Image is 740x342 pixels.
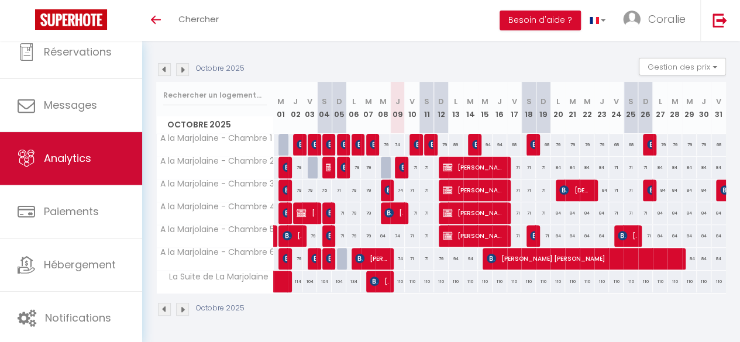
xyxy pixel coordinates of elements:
[647,133,652,156] span: [PERSON_NAME]
[163,85,267,106] input: Rechercher un logement...
[346,202,361,224] div: 79
[614,96,619,107] abbr: V
[682,248,697,270] div: 84
[283,179,287,201] span: [PERSON_NAME]
[380,96,387,107] abbr: M
[580,271,594,292] div: 110
[390,82,405,134] th: 09
[361,82,376,134] th: 07
[697,179,711,201] div: 84
[283,224,301,247] span: [PERSON_NAME]
[711,202,726,224] div: 84
[594,225,609,247] div: 84
[697,271,711,292] div: 110
[346,225,361,247] div: 79
[449,248,463,270] div: 94
[44,204,99,219] span: Paiements
[697,82,711,134] th: 30
[713,13,727,27] img: logout
[390,225,405,247] div: 74
[609,157,624,178] div: 71
[682,82,697,134] th: 29
[565,134,580,156] div: 79
[565,82,580,134] th: 21
[283,247,287,270] span: [PERSON_NAME]
[642,96,648,107] abbr: D
[332,225,346,247] div: 71
[550,82,565,134] th: 20
[196,303,245,314] p: Octobre 2025
[521,271,536,292] div: 110
[711,271,726,292] div: 110
[653,271,667,292] div: 110
[521,179,536,201] div: 71
[507,179,522,201] div: 71
[530,133,535,156] span: [PERSON_NAME]
[361,157,376,178] div: 79
[336,96,342,107] abbr: D
[671,96,678,107] abbr: M
[565,202,580,224] div: 84
[653,157,667,178] div: 84
[536,179,550,201] div: 71
[159,248,275,257] span: A la Marjolaine - Chambre 6
[297,133,301,156] span: Aimie Le Metayer
[682,225,697,247] div: 84
[565,271,580,292] div: 110
[390,248,405,270] div: 74
[653,202,667,224] div: 84
[44,257,116,272] span: Hébergement
[283,156,287,178] span: [PERSON_NAME]
[580,134,594,156] div: 79
[414,133,418,156] span: francoise wacogne
[365,96,372,107] abbr: M
[326,224,331,247] span: [PERSON_NAME]
[395,96,400,107] abbr: J
[419,202,434,224] div: 71
[428,133,433,156] span: [PERSON_NAME] Dos [PERSON_NAME]
[288,82,302,134] th: 02
[667,134,682,156] div: 79
[157,116,273,133] span: Octobre 2025
[682,202,697,224] div: 84
[326,156,331,178] span: [PERSON_NAME]
[647,179,652,201] span: [PERSON_NAME]
[623,11,641,28] img: ...
[507,225,522,247] div: 71
[361,225,376,247] div: 79
[594,157,609,178] div: 84
[521,157,536,178] div: 71
[45,310,111,325] span: Notifications
[449,134,463,156] div: 89
[541,96,546,107] abbr: D
[322,96,327,107] abbr: S
[405,202,419,224] div: 71
[711,225,726,247] div: 84
[405,248,419,270] div: 71
[332,82,346,134] th: 05
[609,134,624,156] div: 68
[609,179,624,201] div: 71
[667,271,682,292] div: 110
[697,157,711,178] div: 84
[536,202,550,224] div: 71
[521,82,536,134] th: 18
[624,271,638,292] div: 110
[293,96,298,107] abbr: J
[317,82,332,134] th: 04
[434,134,449,156] div: 79
[594,134,609,156] div: 79
[594,271,609,292] div: 110
[419,225,434,247] div: 71
[159,179,274,188] span: A la Marjolaine - Chambre 3
[326,202,331,224] span: [PERSON_NAME]
[667,179,682,201] div: 84
[419,271,434,292] div: 110
[550,202,565,224] div: 84
[500,11,581,30] button: Besoin d'aide ?
[481,96,488,107] abbr: M
[409,96,415,107] abbr: V
[550,271,565,292] div: 110
[44,98,97,112] span: Messages
[648,12,686,26] span: Coralie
